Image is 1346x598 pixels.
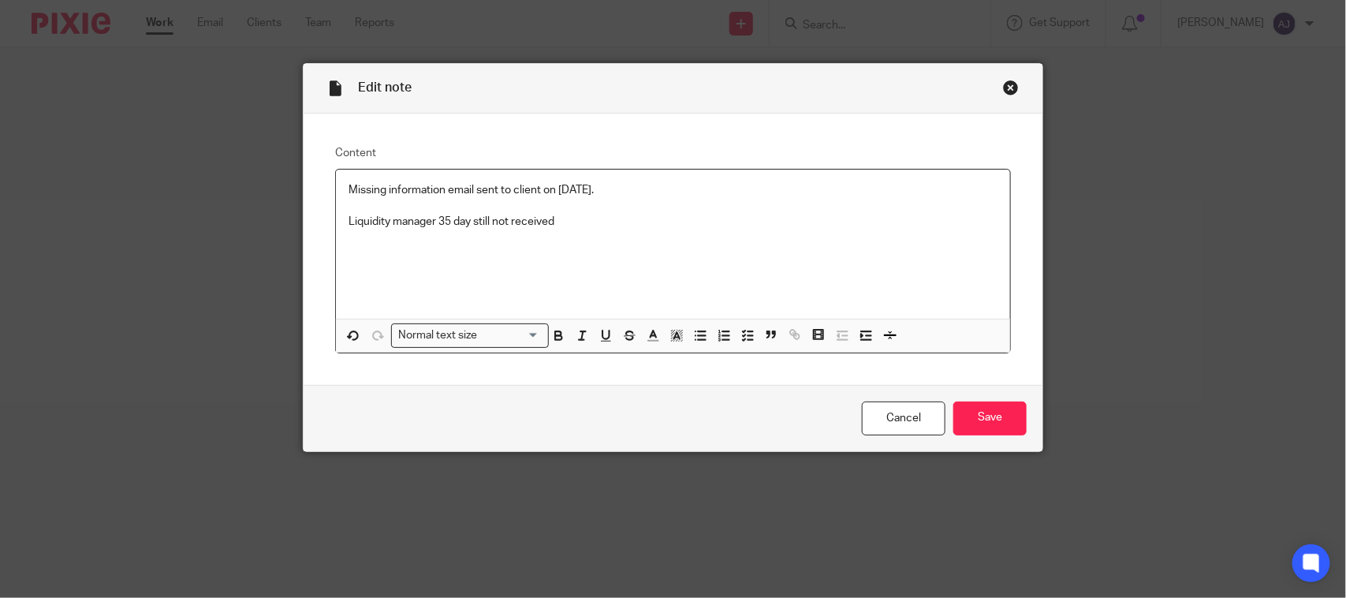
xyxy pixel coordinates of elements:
[483,327,539,344] input: Search for option
[1003,80,1019,95] div: Close this dialog window
[349,182,997,198] p: Missing information email sent to client on [DATE].
[335,145,1011,161] label: Content
[395,327,481,344] span: Normal text size
[358,81,412,94] span: Edit note
[862,402,945,435] a: Cancel
[953,402,1027,435] input: Save
[349,214,997,230] p: Liquidity manager 35 day still not received
[391,323,549,348] div: Search for option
